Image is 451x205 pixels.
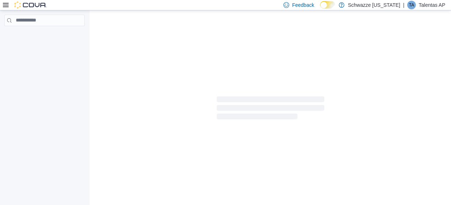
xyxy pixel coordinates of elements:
[292,1,314,9] span: Feedback
[320,1,335,9] input: Dark Mode
[4,28,85,45] nav: Complex example
[403,1,404,9] p: |
[419,1,445,9] p: Talentas AP
[14,1,47,9] img: Cova
[407,1,416,9] div: Talentas AP
[217,98,324,121] span: Loading
[348,1,400,9] p: Schwazze [US_STATE]
[409,1,414,9] span: TA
